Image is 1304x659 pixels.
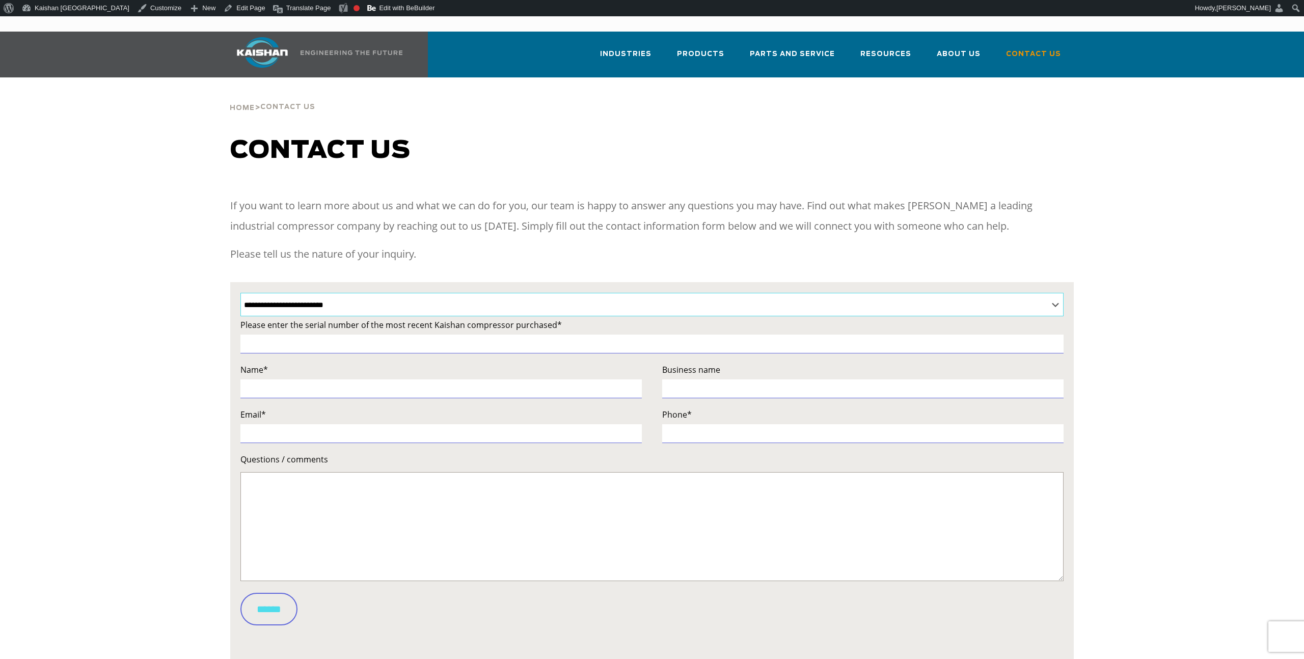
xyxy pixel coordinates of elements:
span: About Us [937,48,981,60]
label: Business name [662,363,1064,377]
a: Contact Us [1006,41,1061,75]
span: Contact us [230,139,411,163]
label: Name* [240,363,642,377]
div: Focus keyphrase not set [354,5,360,11]
span: Contact Us [260,104,315,111]
label: Please enter the serial number of the most recent Kaishan compressor purchased* [240,318,1064,332]
a: About Us [937,41,981,75]
img: Engineering the future [301,50,402,55]
a: Products [677,41,724,75]
a: Industries [600,41,651,75]
p: If you want to learn more about us and what we can do for you, our team is happy to answer any qu... [230,196,1074,236]
label: Email* [240,407,642,422]
span: Parts and Service [750,48,835,60]
a: Kaishan USA [224,32,404,77]
a: Parts and Service [750,41,835,75]
p: Please tell us the nature of your inquiry. [230,244,1074,264]
span: [PERSON_NAME] [1216,4,1271,12]
span: Industries [600,48,651,60]
div: > [230,77,315,116]
a: Resources [860,41,911,75]
span: Products [677,48,724,60]
label: Phone* [662,407,1064,422]
img: kaishan logo [224,37,301,68]
span: Resources [860,48,911,60]
span: Contact Us [1006,48,1061,60]
span: Home [230,105,255,112]
a: Home [230,103,255,112]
